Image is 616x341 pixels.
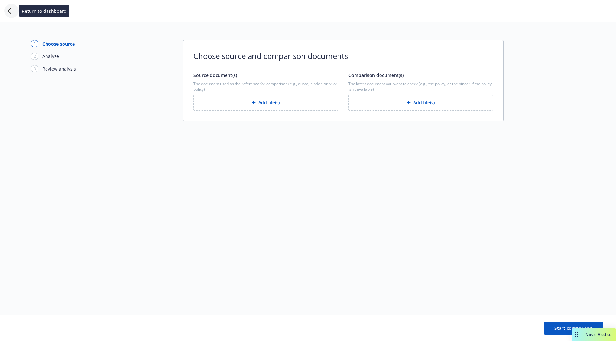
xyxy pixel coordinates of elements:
span: The latest document you want to check (e.g., the policy, or the binder if the policy isn't availa... [348,81,493,92]
span: Comparison document(s) [348,72,404,78]
div: Drag to move [572,328,580,341]
button: Start comparison [544,322,603,335]
div: 2 [31,53,38,60]
span: The document used as the reference for comparison (e.g., quote, binder, or prior policy) [193,81,338,92]
span: Source document(s) [193,72,237,78]
div: Review analysis [42,65,76,72]
button: Nova Assist [572,328,616,341]
div: Analyze [42,53,59,60]
div: Choose source [42,40,75,47]
span: Start comparison [554,325,593,331]
button: Add file(s) [348,95,493,111]
div: 1 [31,40,38,47]
span: Return to dashboard [22,7,67,14]
button: Add file(s) [193,95,338,111]
div: 3 [31,65,38,72]
span: Nova Assist [586,332,611,337]
span: Choose source and comparison documents [193,51,493,62]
